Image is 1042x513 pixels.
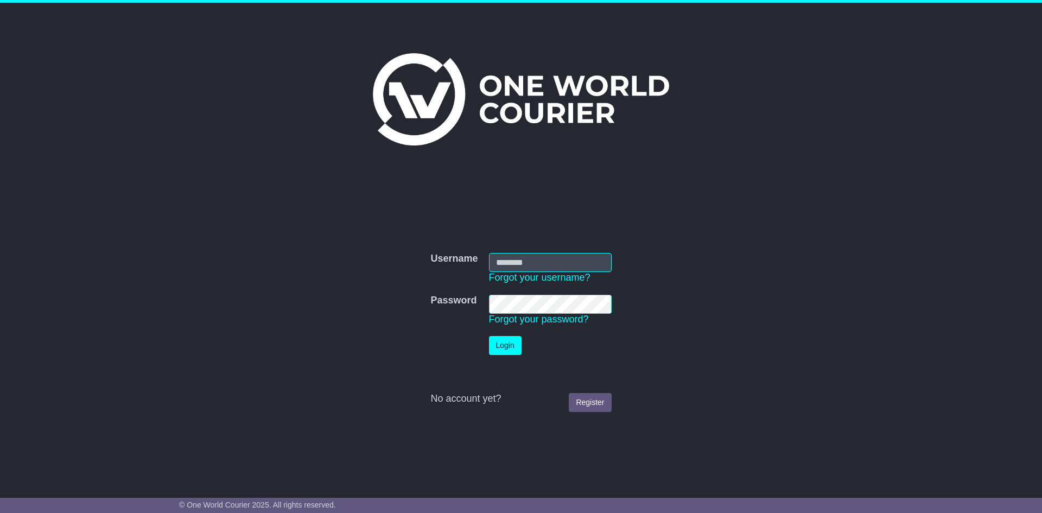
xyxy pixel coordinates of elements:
span: © One World Courier 2025. All rights reserved. [179,501,336,509]
a: Forgot your password? [489,314,589,325]
button: Login [489,336,522,355]
label: Username [430,253,478,265]
label: Password [430,295,476,307]
div: No account yet? [430,393,611,405]
img: One World [373,53,669,145]
a: Register [569,393,611,412]
a: Forgot your username? [489,272,590,283]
